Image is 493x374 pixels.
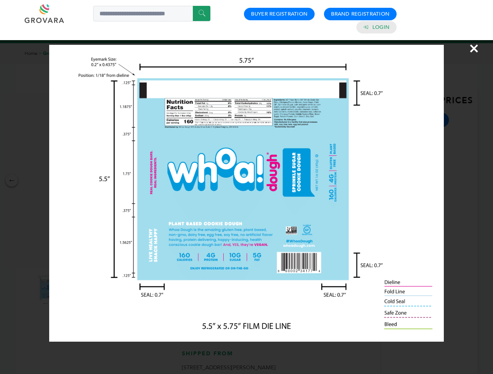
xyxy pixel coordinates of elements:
a: Brand Registration [331,11,390,18]
span: × [469,37,479,59]
input: Search a product or brand... [93,6,210,21]
a: Login [372,24,390,31]
a: Buyer Registration [251,11,308,18]
img: Image Preview [49,45,443,342]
